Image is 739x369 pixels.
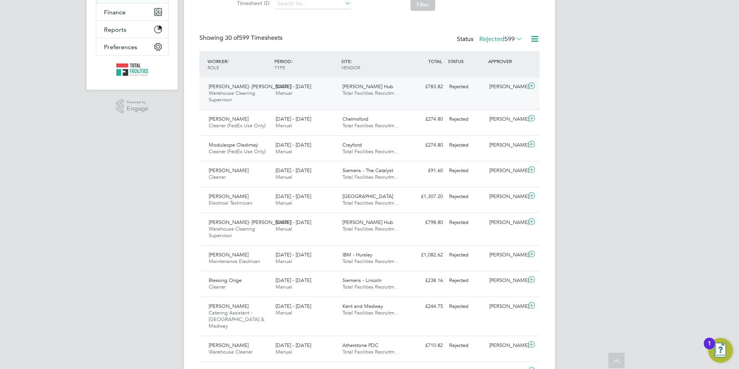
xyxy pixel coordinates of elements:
div: [PERSON_NAME] [486,139,526,152]
div: STATUS [446,54,486,68]
span: [PERSON_NAME] Hub [342,83,393,90]
span: [PERSON_NAME]- [PERSON_NAME] [209,83,291,90]
div: Rejected [446,164,486,177]
span: Warehouse Cleaning Supervisor [209,90,255,103]
div: PERIOD [272,54,339,74]
div: [PERSON_NAME] [486,113,526,126]
span: Total Facilities Recruitm… [342,226,399,232]
span: [PERSON_NAME]- [PERSON_NAME] [209,219,291,226]
div: [PERSON_NAME] [486,164,526,177]
span: Manual [276,258,292,265]
div: Rejected [446,190,486,203]
span: / [227,58,229,64]
div: £798.80 [406,216,446,229]
span: [PERSON_NAME] [209,193,249,200]
div: [PERSON_NAME] [486,249,526,261]
span: Siemens - Lincoln [342,277,381,284]
span: / [351,58,352,64]
span: 599 [504,35,515,43]
div: [PERSON_NAME] [486,339,526,352]
button: Finance [96,3,168,20]
span: Total Facilities Recruitm… [342,90,399,96]
span: Catering Assistant - [GEOGRAPHIC_DATA] & Medway [209,309,264,329]
span: TOTAL [428,58,442,64]
div: £91.60 [406,164,446,177]
span: [DATE] - [DATE] [276,83,311,90]
span: Manual [276,309,292,316]
span: Total Facilities Recruitm… [342,200,399,206]
span: Crayford [342,142,362,148]
span: [PERSON_NAME] [209,342,249,348]
div: Rejected [446,339,486,352]
span: Cleaner [209,174,226,180]
span: 30 of [225,34,239,42]
span: Manual [276,200,292,206]
span: [DATE] - [DATE] [276,342,311,348]
span: 599 Timesheets [225,34,283,42]
span: Total Facilities Recruitm… [342,122,399,129]
span: [PERSON_NAME] [209,116,249,122]
span: Total Facilities Recruitm… [342,148,399,155]
span: Total Facilities Recruitm… [342,284,399,290]
div: Rejected [446,274,486,287]
span: [PERSON_NAME] Hub [342,219,393,226]
div: £783.82 [406,80,446,93]
div: Rejected [446,216,486,229]
span: Blessing Orige [209,277,242,284]
span: [DATE] - [DATE] [276,167,311,174]
div: 1 [708,343,711,354]
div: £710.82 [406,339,446,352]
span: Electrical Technician [209,200,252,206]
div: £238.16 [406,274,446,287]
button: Open Resource Center, 1 new notification [708,338,733,363]
span: [DATE] - [DATE] [276,193,311,200]
span: Chelmsford [342,116,368,122]
span: Total Facilities Recruitm… [342,348,399,355]
div: [PERSON_NAME] [486,80,526,93]
div: £244.75 [406,300,446,313]
a: Go to home page [96,63,169,76]
span: ROLE [208,64,219,70]
span: Warehouse Cleaning Supervisor [209,226,255,239]
span: Cleaner [209,284,226,290]
label: Rejected [479,35,523,43]
div: £1,082.62 [406,249,446,261]
div: [PERSON_NAME] [486,216,526,229]
div: Rejected [446,80,486,93]
span: Manual [276,348,292,355]
div: Showing [199,34,284,42]
span: Manual [276,148,292,155]
div: Rejected [446,139,486,152]
span: TYPE [274,64,285,70]
button: Preferences [96,38,168,55]
span: Maintenance Electrican [209,258,260,265]
span: Manual [276,226,292,232]
span: [PERSON_NAME] [209,303,249,309]
span: [GEOGRAPHIC_DATA] [342,193,393,200]
div: [PERSON_NAME] [486,190,526,203]
span: [PERSON_NAME] [209,167,249,174]
div: [PERSON_NAME] [486,274,526,287]
button: Reports [96,21,168,38]
span: Engage [127,106,148,112]
div: WORKER [206,54,272,74]
img: tfrecruitment-logo-retina.png [116,63,148,76]
span: Total Facilities Recruitm… [342,309,399,316]
div: Rejected [446,249,486,261]
span: Preferences [104,43,137,51]
span: [DATE] - [DATE] [276,116,311,122]
div: Rejected [446,300,486,313]
span: Manual [276,284,292,290]
span: Cleaner (FedEx Use Only) [209,148,266,155]
div: [PERSON_NAME] [486,300,526,313]
span: Warehouse Cleaner [209,348,252,355]
span: [DATE] - [DATE] [276,277,311,284]
span: Kent and Medway [342,303,383,309]
div: £274.80 [406,139,446,152]
span: Powered by [127,99,148,106]
span: Manual [276,122,292,129]
span: IBM - Hursley [342,251,372,258]
a: Powered byEngage [116,99,149,114]
span: [DATE] - [DATE] [276,303,311,309]
span: Reports [104,26,126,33]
